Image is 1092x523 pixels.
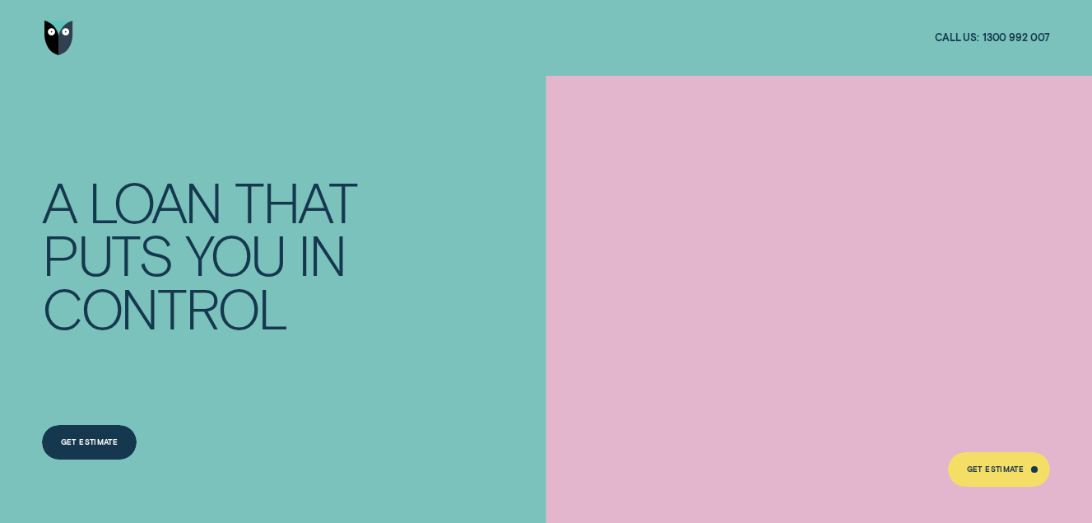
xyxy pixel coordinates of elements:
span: 1300 992 007 [983,31,1051,44]
img: Wisr [44,21,73,54]
a: Call us:1300 992 007 [935,31,1050,44]
a: Get Estimate [948,452,1051,486]
span: Call us: [935,31,979,44]
a: Get Estimate [42,425,137,459]
h4: A LOAN THAT PUTS YOU IN CONTROL [42,175,370,334]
